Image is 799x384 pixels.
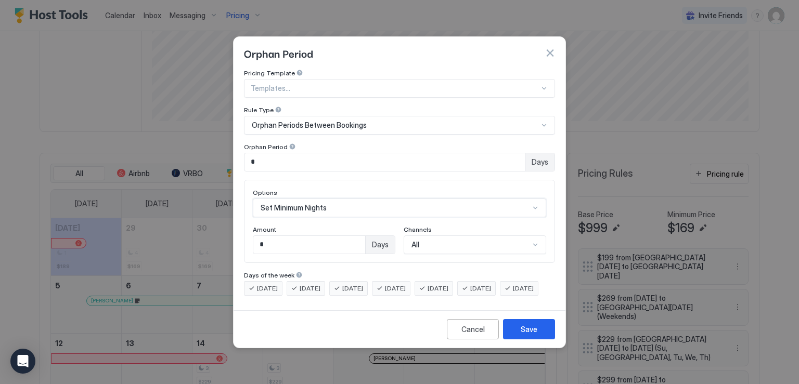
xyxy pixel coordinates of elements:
span: Orphan Periods Between Bookings [252,121,367,130]
span: Orphan Period [244,45,313,61]
button: Cancel [447,319,499,339]
span: Set Minimum Nights [261,203,327,213]
span: Rule Type [244,106,274,114]
span: Days of the week [244,271,294,279]
div: Save [521,324,537,335]
span: All [411,240,419,249]
button: Save [503,319,555,339]
span: [DATE] [513,284,534,293]
div: Cancel [461,324,485,335]
span: Channels [404,226,432,233]
span: [DATE] [470,284,491,293]
span: Options [253,189,277,196]
input: Input Field [253,236,365,254]
span: Pricing Template [244,69,295,77]
span: Days [372,240,389,249]
span: Amount [253,226,276,233]
span: Days [532,157,548,167]
span: [DATE] [257,284,278,293]
span: [DATE] [300,284,320,293]
span: [DATE] [428,284,448,293]
input: Input Field [244,153,525,171]
div: Open Intercom Messenger [10,349,35,374]
span: Orphan Period [244,143,288,151]
span: [DATE] [385,284,406,293]
span: [DATE] [342,284,363,293]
